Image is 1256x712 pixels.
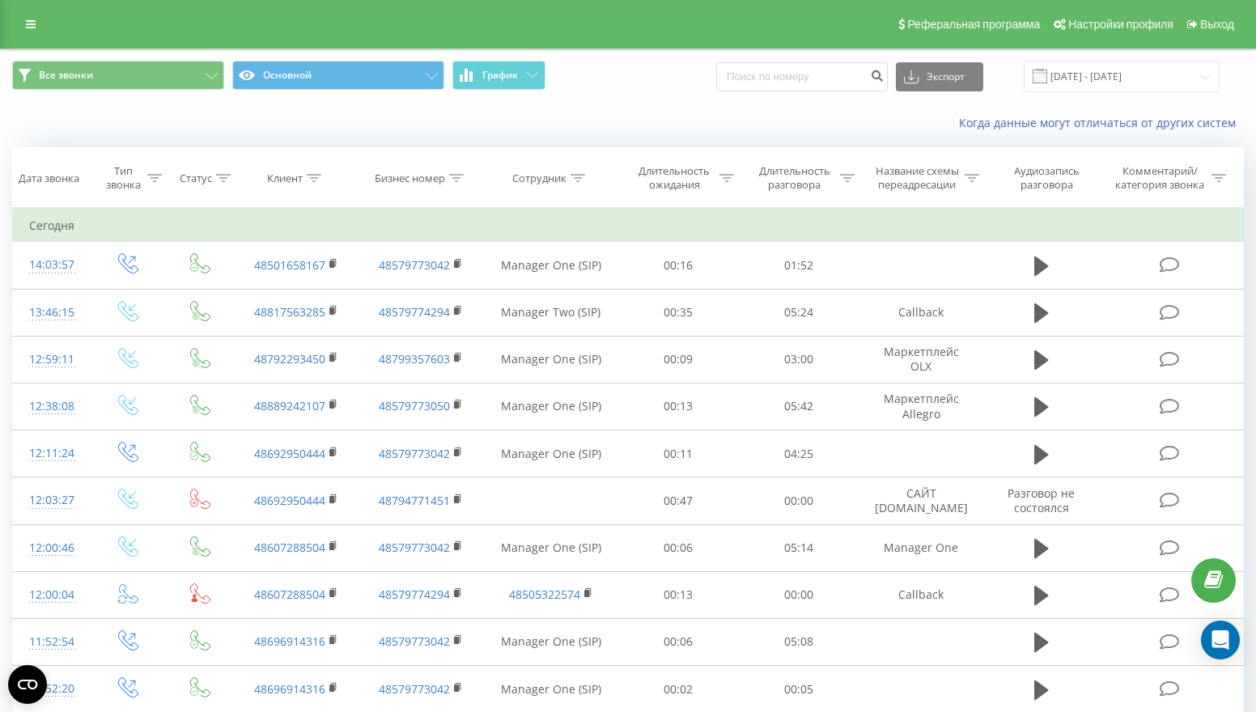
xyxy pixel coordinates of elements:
span: График [482,70,518,81]
div: 12:00:04 [29,579,74,611]
a: 48501658167 [254,257,325,273]
td: 05:42 [738,383,858,430]
a: 48579774294 [379,304,450,320]
div: Комментарий/категория звонка [1113,164,1207,192]
div: Длительность ожидания [633,164,716,192]
td: Manager One (SIP) [484,618,618,665]
div: 12:11:24 [29,438,74,469]
a: 48817563285 [254,304,325,320]
a: 48505322574 [509,587,580,602]
button: Основной [232,61,444,90]
a: 48794771451 [379,493,450,508]
td: Сегодня [13,210,1244,242]
div: Длительность разговора [753,164,836,192]
td: 00:00 [738,571,858,618]
button: Все звонки [12,61,224,90]
td: 01:52 [738,242,858,289]
span: Реферальная программа [907,18,1040,31]
button: График [452,61,545,90]
td: 00:35 [618,289,738,336]
td: 00:11 [618,430,738,477]
a: 48692950444 [254,446,325,461]
div: 12:00:46 [29,532,74,564]
a: 48696914316 [254,681,325,697]
span: Все звонки [39,69,93,82]
div: 11:52:54 [29,626,74,658]
a: 48579773042 [379,634,450,649]
div: Клиент [267,172,303,185]
a: 48799357603 [379,351,450,367]
div: 12:03:27 [29,485,74,516]
div: 12:59:11 [29,344,74,375]
td: 00:06 [618,524,738,571]
button: Экспорт [896,62,983,91]
a: 48607288504 [254,540,325,555]
td: 00:00 [738,477,858,524]
a: Когда данные могут отличаться от других систем [959,115,1244,130]
span: Разговор не состоялся [1008,485,1075,515]
a: 48579773042 [379,446,450,461]
div: Бизнес номер [375,172,445,185]
td: 00:47 [618,477,738,524]
div: 13:46:15 [29,297,74,328]
td: Callback [859,571,983,618]
div: Дата звонка [19,172,79,185]
td: 00:06 [618,618,738,665]
td: Маркетплейс Allegro [859,383,983,430]
span: Настройки профиля [1068,18,1173,31]
td: 03:00 [738,336,858,383]
a: 48579773042 [379,257,450,273]
div: 14:03:57 [29,249,74,281]
div: 12:38:08 [29,391,74,422]
td: 00:13 [618,571,738,618]
td: 00:16 [618,242,738,289]
input: Поиск по номеру [716,62,888,91]
a: 48579773042 [379,540,450,555]
td: Manager One (SIP) [484,383,618,430]
div: Аудиозапись разговора [998,164,1095,192]
td: 05:24 [738,289,858,336]
td: САЙТ [DOMAIN_NAME] [859,477,983,524]
td: 04:25 [738,430,858,477]
td: Manager Two (SIP) [484,289,618,336]
div: Название схемы переадресации [874,164,961,192]
a: 48579773042 [379,681,450,697]
td: Manager One (SIP) [484,336,618,383]
div: 11:52:20 [29,673,74,705]
td: 05:08 [738,618,858,665]
td: 05:14 [738,524,858,571]
a: 48579773050 [379,398,450,413]
button: Open CMP widget [8,665,47,704]
td: Callback [859,289,983,336]
a: 48889242107 [254,398,325,413]
a: 48696914316 [254,634,325,649]
a: 48579774294 [379,587,450,602]
div: Сотрудник [512,172,566,185]
td: Manager One (SIP) [484,524,618,571]
td: Manager One [859,524,983,571]
a: 48792293450 [254,351,325,367]
td: 00:13 [618,383,738,430]
td: 00:09 [618,336,738,383]
td: Manager One (SIP) [484,430,618,477]
a: 48692950444 [254,493,325,508]
a: 48607288504 [254,587,325,602]
div: Open Intercom Messenger [1201,621,1240,659]
div: Статус [180,172,212,185]
td: Manager One (SIP) [484,242,618,289]
td: Маркетплейс OLX [859,336,983,383]
div: Тип звонка [104,164,143,192]
span: Выход [1200,18,1234,31]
